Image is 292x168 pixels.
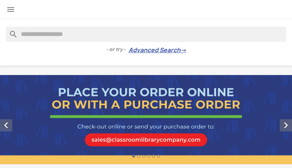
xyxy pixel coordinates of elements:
[129,46,186,54] a: Advanced Search→
[181,46,186,54] span: →
[6,27,286,42] input: Search
[6,5,15,14] i: 
[280,119,292,131] i: 
[106,46,129,53] span: - or try -
[6,27,15,36] i: search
